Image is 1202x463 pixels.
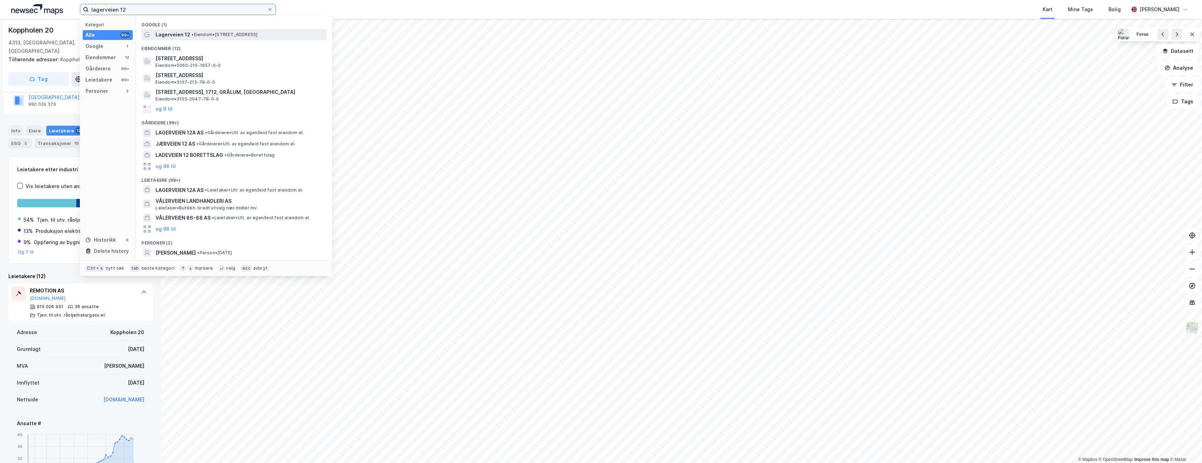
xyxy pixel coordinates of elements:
[128,345,144,353] div: [DATE]
[85,31,95,39] div: Alle
[1132,29,1153,40] button: Forus
[1159,61,1199,75] button: Analyse
[136,172,332,185] div: Leietakere (99+)
[136,16,332,29] div: Google (1)
[22,140,29,147] div: 5
[124,237,130,243] div: 0
[1167,429,1202,463] iframe: Chat Widget
[17,345,41,353] div: Grunnlagt
[85,42,103,50] div: Google
[8,25,55,36] div: Koppholen 20
[120,32,130,38] div: 99+
[94,247,129,255] div: Delete history
[37,304,63,310] div: 915 026 451
[136,40,332,53] div: Eiendommer (12)
[192,32,194,37] span: •
[8,126,23,136] div: Info
[23,216,34,224] div: 54%
[156,249,196,257] span: [PERSON_NAME]
[1137,32,1149,37] div: Forus
[1043,5,1052,14] div: Kart
[8,272,153,281] div: Leietakere (12)
[8,55,147,64] div: Koppholen 22
[28,102,56,107] div: 980 029 379
[1099,457,1133,462] a: OpenStreetMap
[156,96,219,102] span: Eiendom • 3105-2047-78-0-0
[104,362,144,370] div: [PERSON_NAME]
[192,32,257,37] span: Eiendom • [STREET_ADDRESS]
[30,296,66,301] button: [DOMAIN_NAME]
[156,54,324,63] span: [STREET_ADDRESS]
[85,87,108,95] div: Personer
[205,130,207,135] span: •
[226,265,235,271] div: velg
[37,312,106,318] div: Tjen. til utv. råolje/naturgass el.
[8,56,60,62] span: Tilhørende adresser:
[46,126,85,136] div: Leietakere
[205,130,304,136] span: Gårdeiere • Utl. av egen/leid fast eiendom el.
[37,216,115,224] div: Tjen. til utv. råolje/naturgass el.
[85,64,111,73] div: Gårdeiere
[85,236,116,244] div: Historikk
[124,55,130,60] div: 12
[18,456,22,460] tspan: 20
[18,249,34,255] button: Og 7 til
[1108,5,1121,14] div: Bolig
[1140,5,1180,14] div: [PERSON_NAME]
[17,419,144,428] div: Ansatte #
[224,152,275,158] span: Gårdeiere • Borettslag
[1167,95,1199,109] button: Tags
[11,4,63,15] img: logo.a4113a55bc3d86da70a041830d287a7e.svg
[103,396,144,402] a: [DOMAIN_NAME]
[23,227,33,235] div: 13%
[30,286,134,295] div: REMOTION AS
[196,141,295,147] span: Gårdeiere • Utl. av egen/leid fast eiendom el.
[1167,429,1202,463] div: Kontrollprogram for chat
[36,227,117,235] div: Produksjon elektrisk utstyr ellers
[8,39,116,55] div: 4313, [GEOGRAPHIC_DATA], [GEOGRAPHIC_DATA]
[120,77,130,83] div: 99+
[35,138,83,148] div: Transaksjoner
[156,71,324,80] span: [STREET_ADDRESS]
[106,265,124,271] div: nytt søk
[1118,29,1129,40] img: Forus
[253,265,268,271] div: avbryt
[205,187,207,193] span: •
[17,362,28,370] div: MVA
[224,152,227,158] span: •
[136,235,332,247] div: Personer (2)
[73,140,80,147] div: 10
[8,72,69,86] button: Tag
[156,63,221,68] span: Eiendom • 5060-210-1657-0-0
[85,22,133,27] div: Kategori
[1068,5,1093,14] div: Mine Tags
[197,250,232,256] span: Person • [DATE]
[156,88,324,96] span: [STREET_ADDRESS], 1712, GRÅLUM, [GEOGRAPHIC_DATA]
[156,105,173,113] button: og 9 til
[75,304,99,310] div: 36 ansatte
[212,215,310,221] span: Leietaker • Utl. av egen/leid fast eiendom el.
[156,197,324,205] span: VÅLERVEIEN LANDHANDLERI AS
[23,238,31,247] div: 9%
[1078,457,1097,462] a: Mapbox
[130,265,140,272] div: tab
[156,225,176,233] button: og 96 til
[156,80,215,85] span: Eiendom • 3107-213-78-0-0
[205,187,303,193] span: Leietaker • Utl. av egen/leid fast eiendom el.
[136,115,332,127] div: Gårdeiere (99+)
[26,126,43,136] div: Eiere
[26,182,92,191] div: Vis leietakere uten ansatte
[75,127,82,134] div: 12
[89,4,267,15] input: Søk på adresse, matrikkel, gårdeiere, leietakere eller personer
[17,328,37,337] div: Adresse
[85,53,116,62] div: Eiendommer
[128,379,144,387] div: [DATE]
[156,162,176,171] button: og 96 til
[156,30,190,39] span: Lagerveien 12
[17,395,38,404] div: Nettside
[195,265,213,271] div: markere
[124,43,130,49] div: 1
[17,379,40,387] div: Innflyttet
[1186,321,1199,334] img: Z
[156,151,223,159] span: LADEVEIEN 12 BORETTSLAG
